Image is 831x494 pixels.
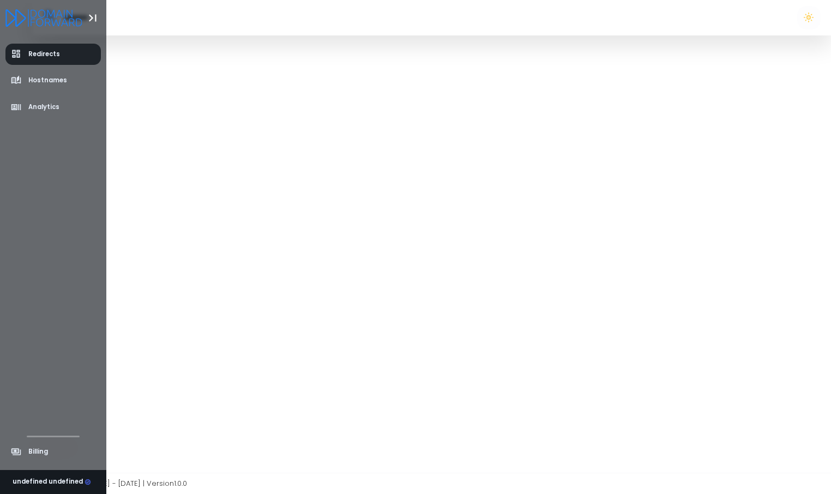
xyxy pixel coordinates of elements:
[82,8,103,28] button: Toggle Aside
[28,50,60,59] span: Redirects
[5,441,101,462] a: Billing
[5,44,101,65] a: Redirects
[43,478,187,489] span: Copyright © [DATE] - [DATE] | Version 1.0.0
[13,477,91,487] div: undefined undefined
[5,70,101,91] a: Hostnames
[5,10,82,25] a: Logo
[28,103,59,112] span: Analytics
[28,76,67,85] span: Hostnames
[28,447,48,456] span: Billing
[5,97,101,118] a: Analytics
